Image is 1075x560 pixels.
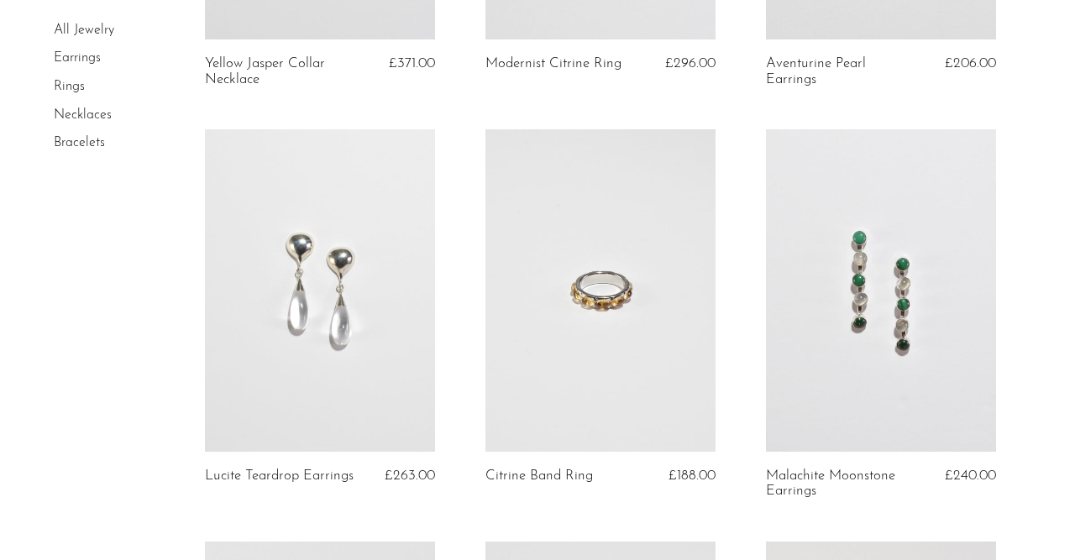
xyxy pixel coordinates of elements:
[54,136,105,149] a: Bracelets
[945,56,996,71] span: £206.00
[665,56,716,71] span: £296.00
[669,468,716,483] span: £188.00
[485,468,593,484] a: Citrine Band Ring
[54,108,112,122] a: Necklaces
[54,24,114,37] a: All Jewelry
[389,56,435,71] span: £371.00
[385,468,435,483] span: £263.00
[766,56,917,87] a: Aventurine Pearl Earrings
[485,56,621,71] a: Modernist Citrine Ring
[205,468,354,484] a: Lucite Teardrop Earrings
[205,56,356,87] a: Yellow Jasper Collar Necklace
[945,468,996,483] span: £240.00
[54,80,85,93] a: Rings
[54,52,101,65] a: Earrings
[766,468,917,500] a: Malachite Moonstone Earrings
